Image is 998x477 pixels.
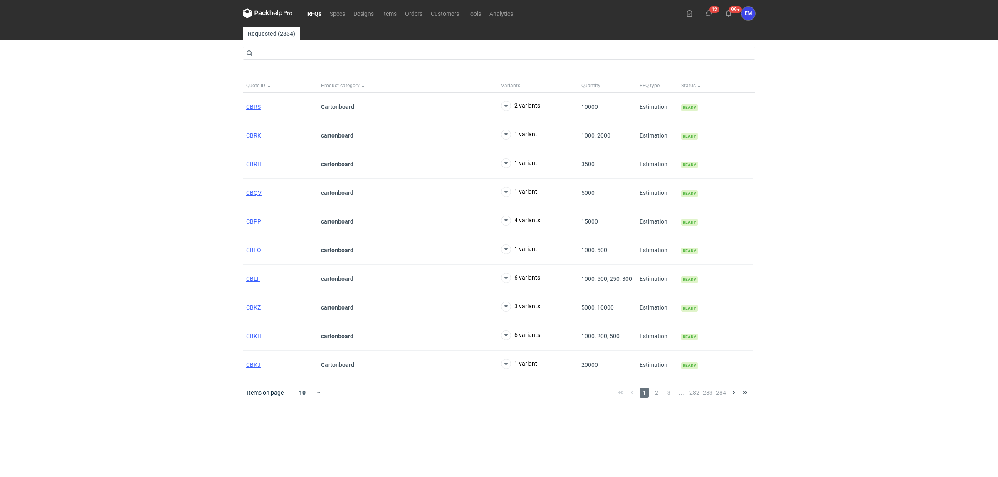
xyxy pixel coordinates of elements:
[722,7,735,20] button: 99+
[485,8,517,18] a: Analytics
[246,82,265,89] span: Quote ID
[501,330,540,340] button: 6 variants
[246,247,261,253] a: CBLO
[636,150,678,179] div: Estimation
[246,103,261,110] a: CBRS
[401,8,427,18] a: Orders
[581,218,598,225] span: 15000
[321,218,353,225] strong: cartonboard
[243,8,293,18] svg: Packhelp Pro
[703,388,713,398] span: 283
[681,162,698,168] span: Ready
[349,8,378,18] a: Designs
[581,361,598,368] span: 20000
[321,103,354,110] strong: Cartonboard
[321,132,353,139] strong: cartonboard
[247,388,284,397] span: Items on page
[636,322,678,351] div: Estimation
[581,333,620,339] span: 1000, 200, 500
[636,236,678,265] div: Estimation
[581,247,607,253] span: 1000, 500
[243,27,300,40] a: Requested (2834)
[681,190,698,197] span: Ready
[321,82,360,89] span: Product category
[689,388,699,398] span: 282
[681,334,698,340] span: Ready
[741,7,755,20] div: Ewelina Macek
[321,361,354,368] strong: Cartonboard
[681,133,698,140] span: Ready
[463,8,485,18] a: Tools
[581,304,614,311] span: 5000, 10000
[321,333,353,339] strong: cartonboard
[636,207,678,236] div: Estimation
[246,304,261,311] a: CBKZ
[246,361,261,368] a: CBKJ
[581,189,595,196] span: 5000
[501,216,540,226] button: 4 variants
[246,132,261,139] a: CBRK
[501,130,537,140] button: 1 variant
[640,82,660,89] span: RFQ type
[681,104,698,111] span: Ready
[702,7,716,20] button: 12
[636,265,678,293] div: Estimation
[321,275,353,282] strong: cartonboard
[501,158,537,168] button: 1 variant
[501,302,540,312] button: 3 variants
[741,7,755,20] button: EM
[501,359,537,369] button: 1 variant
[243,79,318,92] button: Quote ID
[289,387,316,398] div: 10
[652,388,661,398] span: 2
[716,388,726,398] span: 284
[677,388,686,398] span: ...
[636,179,678,207] div: Estimation
[501,101,540,111] button: 2 variants
[318,79,498,92] button: Product category
[427,8,463,18] a: Customers
[246,189,262,196] span: CBQV
[326,8,349,18] a: Specs
[246,161,262,167] a: CBRH
[321,189,353,196] strong: cartonboard
[321,247,353,253] strong: cartonboard
[501,273,540,283] button: 6 variants
[681,362,698,369] span: Ready
[636,121,678,150] div: Estimation
[581,103,598,110] span: 10000
[636,93,678,121] div: Estimation
[678,79,753,92] button: Status
[581,161,595,167] span: 3500
[581,275,632,282] span: 1000, 500, 250, 300
[501,82,520,89] span: Variants
[681,305,698,312] span: Ready
[246,275,260,282] a: CBLF
[321,161,353,167] strong: cartonboard
[501,244,537,254] button: 1 variant
[640,388,649,398] span: 1
[681,219,698,226] span: Ready
[378,8,401,18] a: Items
[636,293,678,322] div: Estimation
[501,187,537,197] button: 1 variant
[681,276,698,283] span: Ready
[303,8,326,18] a: RFQs
[636,351,678,379] div: Estimation
[665,388,674,398] span: 3
[321,304,353,311] strong: cartonboard
[681,248,698,254] span: Ready
[246,333,262,339] a: CBKH
[246,218,261,225] span: CBPP
[581,82,600,89] span: Quantity
[581,132,610,139] span: 1000, 2000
